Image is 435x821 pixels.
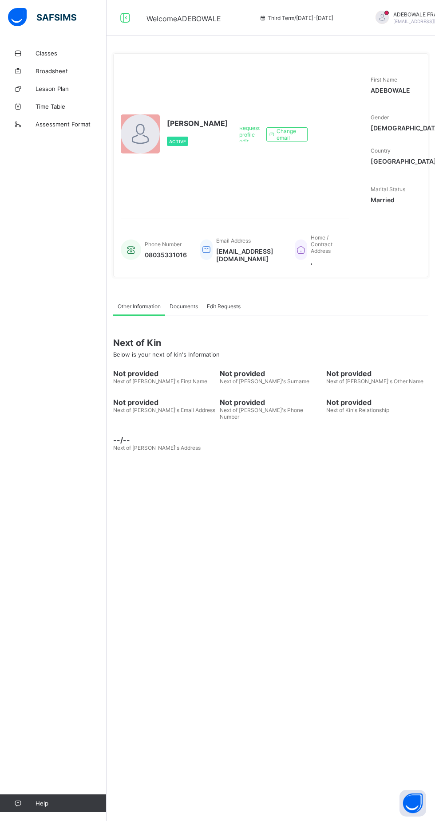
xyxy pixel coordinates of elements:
[277,128,301,141] span: Change email
[220,407,303,420] span: Next of [PERSON_NAME]'s Phone Number
[311,234,332,254] span: Home / Contract Address
[170,303,198,310] span: Documents
[113,351,220,358] span: Below is your next of kin's Information
[399,790,426,817] button: Open asap
[371,147,391,154] span: Country
[113,338,428,348] span: Next of Kin
[36,50,107,57] span: Classes
[113,444,201,451] span: Next of [PERSON_NAME]'s Address
[326,398,428,407] span: Not provided
[220,378,309,385] span: Next of [PERSON_NAME]'s Surname
[146,14,221,23] span: Welcome ADEBOWALE
[371,76,397,83] span: First Name
[145,241,182,247] span: Phone Number
[118,303,161,310] span: Other Information
[326,378,423,385] span: Next of [PERSON_NAME]'s Other Name
[113,398,215,407] span: Not provided
[311,258,340,265] span: ,
[216,237,251,244] span: Email Address
[326,407,389,413] span: Next of Kin's Relationship
[145,251,187,259] span: 08035331016
[8,8,76,27] img: safsims
[113,369,215,378] span: Not provided
[36,103,107,110] span: Time Table
[239,125,260,145] span: Request profile edit
[113,407,215,413] span: Next of [PERSON_NAME]'s Email Address
[371,114,389,121] span: Gender
[220,398,322,407] span: Not provided
[36,121,107,128] span: Assessment Format
[36,800,106,807] span: Help
[169,139,186,144] span: Active
[167,119,228,128] span: [PERSON_NAME]
[36,85,107,92] span: Lesson Plan
[371,186,405,192] span: Marital Status
[326,369,428,378] span: Not provided
[36,67,107,75] span: Broadsheet
[113,436,215,444] span: --/--
[113,378,207,385] span: Next of [PERSON_NAME]'s First Name
[220,369,322,378] span: Not provided
[216,247,281,263] span: [EMAIL_ADDRESS][DOMAIN_NAME]
[207,303,241,310] span: Edit Requests
[259,15,333,21] span: session/term information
